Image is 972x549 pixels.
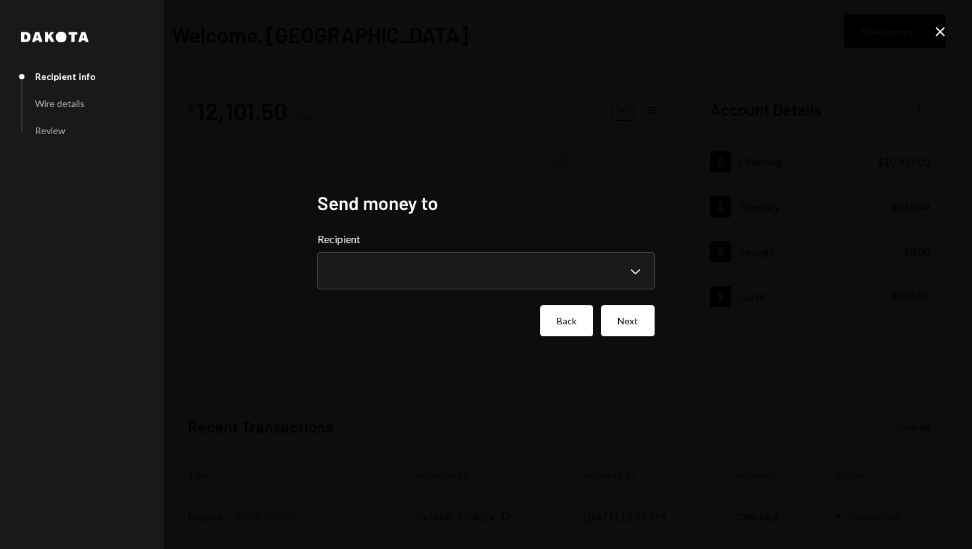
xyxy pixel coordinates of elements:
[35,98,85,109] div: Wire details
[317,190,655,216] h2: Send money to
[601,305,655,336] button: Next
[35,125,65,136] div: Review
[317,231,655,247] label: Recipient
[35,71,96,82] div: Recipient info
[540,305,593,336] button: Back
[317,252,655,289] button: Recipient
